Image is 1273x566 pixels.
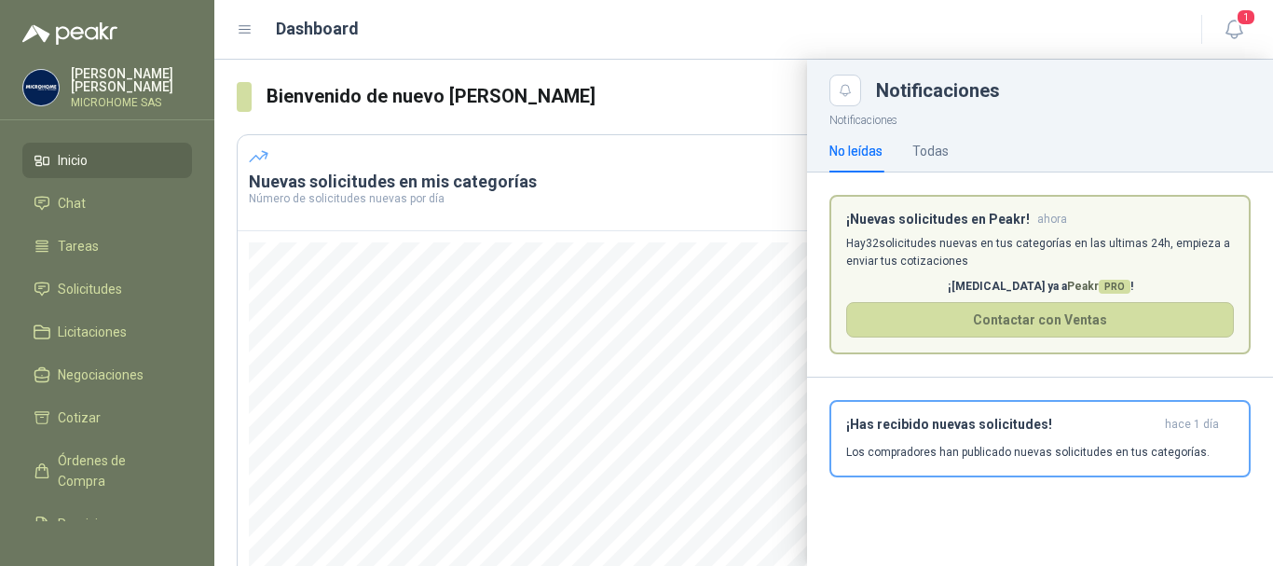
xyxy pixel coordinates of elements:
button: Contactar con Ventas [846,302,1234,338]
a: Cotizar [22,400,192,435]
a: Remisiones [22,506,192,542]
p: [PERSON_NAME] [PERSON_NAME] [71,67,192,93]
span: Licitaciones [58,322,127,342]
a: Inicio [22,143,192,178]
div: Todas [912,141,949,161]
a: Tareas [22,228,192,264]
div: Notificaciones [876,81,1251,100]
a: Negociaciones [22,357,192,393]
button: ¡Has recibido nuevas solicitudes!hace 1 día Los compradores han publicado nuevas solicitudes en t... [829,400,1251,477]
span: hace 1 día [1165,417,1219,433]
button: 1 [1217,13,1251,47]
span: Negociaciones [58,365,144,385]
a: Solicitudes [22,271,192,307]
span: Inicio [58,150,88,171]
span: Cotizar [58,407,101,428]
img: Logo peakr [22,22,117,45]
span: PRO [1099,280,1130,294]
span: Solicitudes [58,279,122,299]
button: Close [829,75,861,106]
span: Chat [58,193,86,214]
div: No leídas [829,141,883,161]
span: ahora [1037,212,1067,228]
p: Hay 32 solicitudes nuevas en tus categorías en las ultimas 24h, empieza a enviar tus cotizaciones [846,235,1234,270]
span: Peakr [1067,280,1130,293]
p: ¡[MEDICAL_DATA] ya a ! [846,278,1234,296]
h1: Dashboard [276,16,359,42]
h3: ¡Nuevas solicitudes en Peakr! [846,212,1030,228]
h3: ¡Has recibido nuevas solicitudes! [846,417,1157,433]
p: MICROHOME SAS [71,97,192,108]
span: Órdenes de Compra [58,450,174,491]
p: Los compradores han publicado nuevas solicitudes en tus categorías. [846,444,1210,461]
a: Chat [22,186,192,221]
img: Company Logo [23,70,59,105]
span: Remisiones [58,514,127,534]
a: Órdenes de Compra [22,443,192,499]
span: Tareas [58,236,99,256]
a: Licitaciones [22,314,192,350]
p: Notificaciones [807,106,1273,130]
span: 1 [1236,8,1256,26]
